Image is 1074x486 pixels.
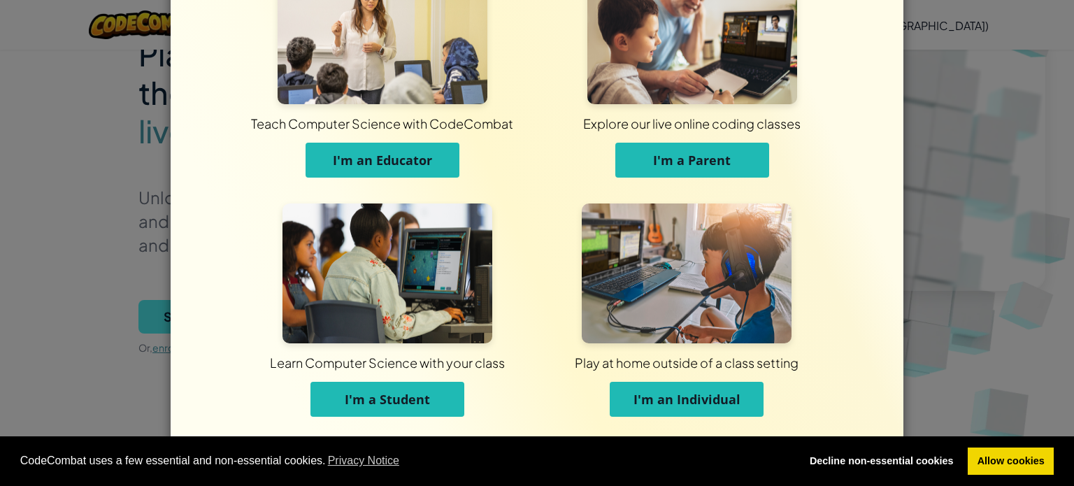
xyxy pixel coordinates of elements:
[633,391,740,408] span: I'm an Individual
[345,391,430,408] span: I'm a Student
[610,382,764,417] button: I'm an Individual
[333,152,432,169] span: I'm an Educator
[306,143,459,178] button: I'm an Educator
[282,203,492,343] img: For Students
[615,143,769,178] button: I'm a Parent
[20,450,789,471] span: CodeCombat uses a few essential and non-essential cookies.
[310,382,464,417] button: I'm a Student
[326,450,402,471] a: learn more about cookies
[968,448,1054,476] a: allow cookies
[653,152,731,169] span: I'm a Parent
[343,354,1031,371] div: Play at home outside of a class setting
[582,203,792,343] img: For Individuals
[800,448,963,476] a: deny cookies
[332,115,1052,132] div: Explore our live online coding classes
